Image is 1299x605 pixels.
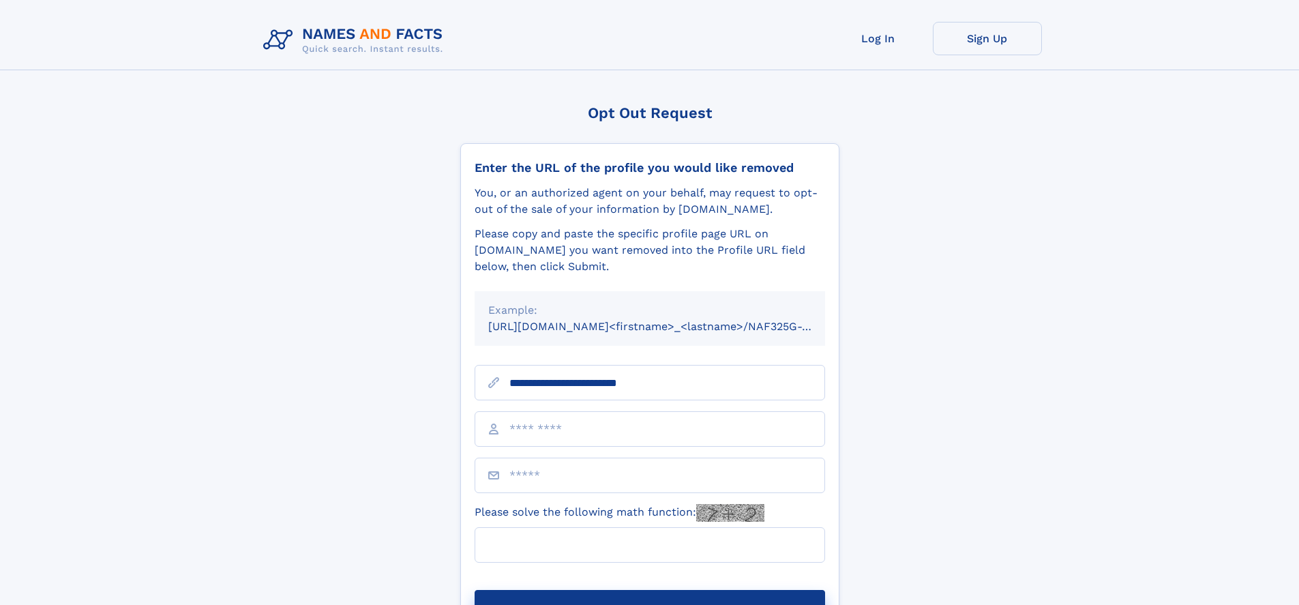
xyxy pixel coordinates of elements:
div: Example: [488,302,811,319]
a: Log In [824,22,933,55]
a: Sign Up [933,22,1042,55]
div: You, or an authorized agent on your behalf, may request to opt-out of the sale of your informatio... [475,185,825,218]
div: Opt Out Request [460,104,839,121]
img: Logo Names and Facts [258,22,454,59]
label: Please solve the following math function: [475,504,764,522]
small: [URL][DOMAIN_NAME]<firstname>_<lastname>/NAF325G-xxxxxxxx [488,320,851,333]
div: Please copy and paste the specific profile page URL on [DOMAIN_NAME] you want removed into the Pr... [475,226,825,275]
div: Enter the URL of the profile you would like removed [475,160,825,175]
